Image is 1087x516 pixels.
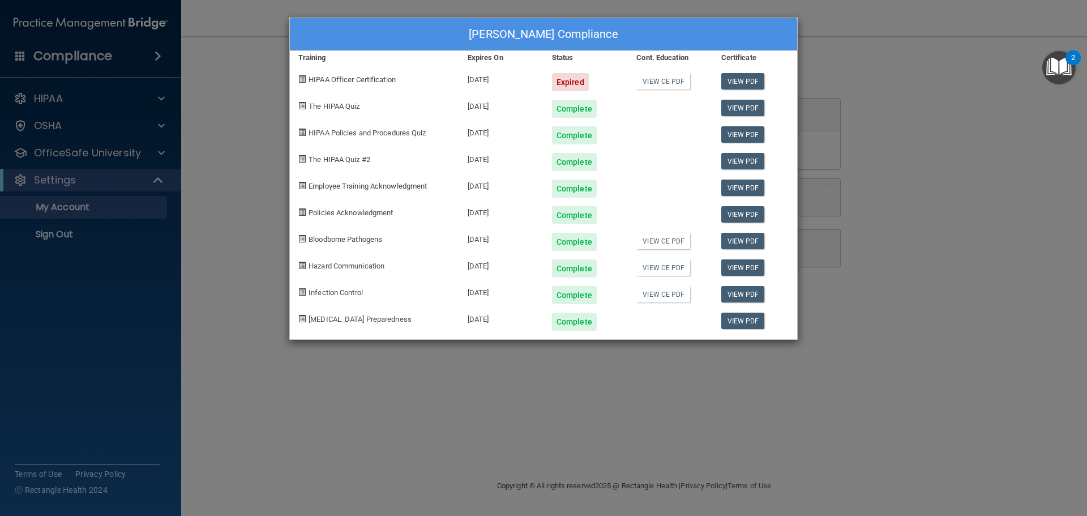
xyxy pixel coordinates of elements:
[309,288,363,297] span: Infection Control
[543,51,628,65] div: Status
[721,73,765,89] a: View PDF
[459,171,543,198] div: [DATE]
[721,206,765,223] a: View PDF
[552,259,597,278] div: Complete
[721,313,765,329] a: View PDF
[721,233,765,249] a: View PDF
[721,180,765,196] a: View PDF
[713,51,797,65] div: Certificate
[721,259,765,276] a: View PDF
[309,182,427,190] span: Employee Training Acknowledgment
[721,286,765,302] a: View PDF
[459,51,543,65] div: Expires On
[459,118,543,144] div: [DATE]
[721,153,765,169] a: View PDF
[721,126,765,143] a: View PDF
[309,208,393,217] span: Policies Acknowledgment
[309,102,360,110] span: The HIPAA Quiz
[459,65,543,91] div: [DATE]
[636,259,690,276] a: View CE PDF
[309,315,412,323] span: [MEDICAL_DATA] Preparedness
[309,75,396,84] span: HIPAA Officer Certification
[552,180,597,198] div: Complete
[552,126,597,144] div: Complete
[1042,51,1076,84] button: Open Resource Center, 2 new notifications
[552,100,597,118] div: Complete
[459,304,543,331] div: [DATE]
[309,235,382,244] span: Bloodborne Pathogens
[552,313,597,331] div: Complete
[636,286,690,302] a: View CE PDF
[290,51,459,65] div: Training
[309,155,370,164] span: The HIPAA Quiz #2
[552,286,597,304] div: Complete
[552,206,597,224] div: Complete
[552,73,589,91] div: Expired
[636,73,690,89] a: View CE PDF
[459,251,543,278] div: [DATE]
[721,100,765,116] a: View PDF
[636,233,690,249] a: View CE PDF
[290,18,797,51] div: [PERSON_NAME] Compliance
[628,51,712,65] div: Cont. Education
[459,144,543,171] div: [DATE]
[552,153,597,171] div: Complete
[459,198,543,224] div: [DATE]
[552,233,597,251] div: Complete
[459,224,543,251] div: [DATE]
[459,91,543,118] div: [DATE]
[459,278,543,304] div: [DATE]
[309,129,426,137] span: HIPAA Policies and Procedures Quiz
[309,262,384,270] span: Hazard Communication
[1071,58,1075,73] div: 2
